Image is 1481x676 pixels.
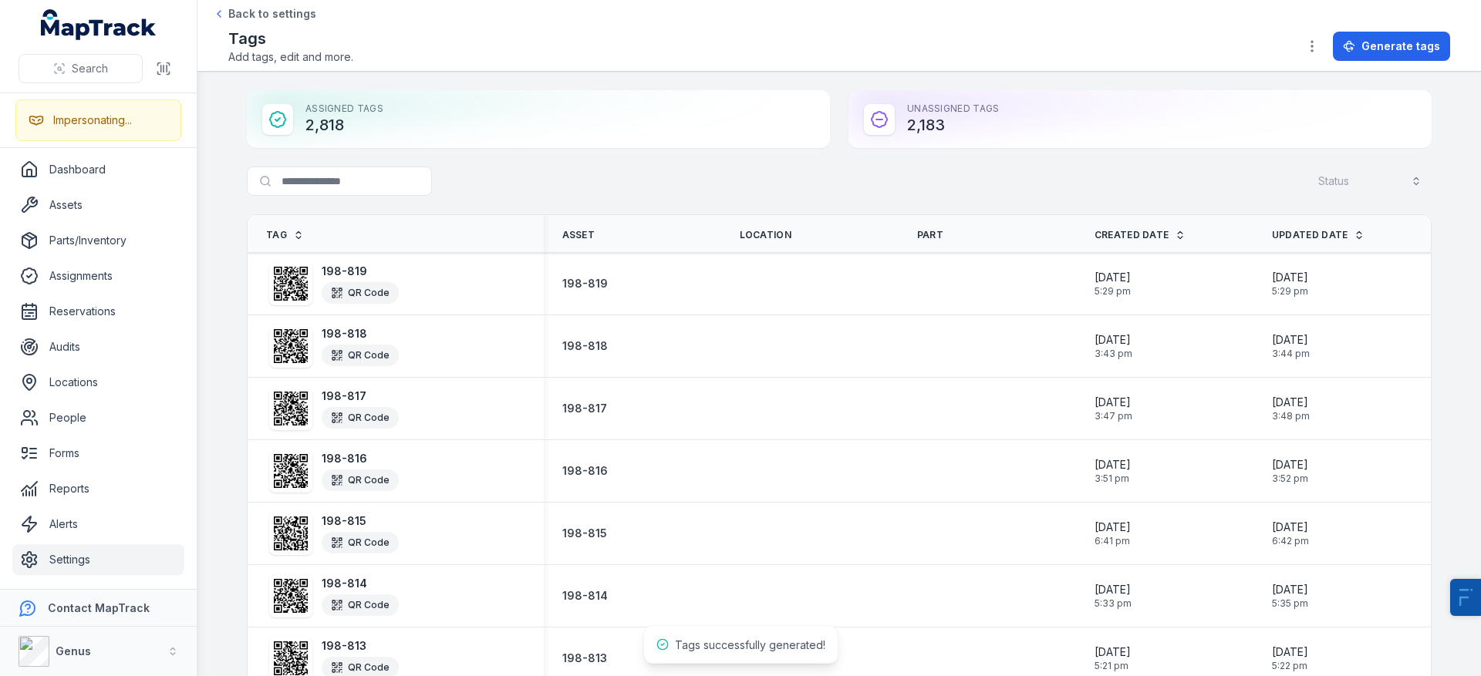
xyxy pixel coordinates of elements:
[1361,39,1440,54] span: Generate tags
[12,402,184,433] a: People
[1272,270,1308,285] span: [DATE]
[322,388,399,404] strong: 198-817
[1272,410,1310,422] span: 3:48 pm
[1095,644,1131,660] span: [DATE]
[917,229,943,241] span: Part
[48,601,150,614] strong: Contact MapTrack
[12,261,184,291] a: Assignments
[1272,582,1308,610] time: 22/05/2024, 5:35:59 pm
[322,469,399,491] div: QR Code
[1095,348,1132,360] span: 3:43 pm
[322,638,399,654] strong: 198-813
[322,345,399,366] div: QR Code
[1272,229,1365,241] a: Updated Date
[12,331,184,362] a: Audits
[562,401,607,416] a: 198-817
[1272,285,1308,298] span: 5:29 pm
[266,229,287,241] span: Tag
[1095,229,1169,241] span: Created Date
[1095,285,1131,298] span: 5:29 pm
[1272,395,1310,410] span: [DATE]
[562,338,608,354] a: 198-818
[1272,229,1348,241] span: Updated Date
[322,513,399,529] strong: 198-815
[1095,395,1132,422] time: 22/05/2024, 3:47:12 pm
[1095,229,1186,241] a: Created Date
[12,438,184,469] a: Forms
[12,154,184,185] a: Dashboard
[1272,457,1308,485] time: 22/05/2024, 3:52:02 pm
[12,544,184,575] a: Settings
[213,6,316,22] a: Back to settings
[562,651,607,666] a: 198-813
[562,229,595,241] span: Asset
[1095,520,1131,535] span: [DATE]
[1272,520,1309,547] time: 22/05/2024, 6:42:16 pm
[322,451,399,466] strong: 198-816
[12,296,184,327] a: Reservations
[562,588,608,604] a: 198-814
[322,282,399,304] div: QR Code
[1095,457,1131,485] time: 22/05/2024, 3:51:02 pm
[562,276,608,291] a: 198-819
[228,6,316,22] span: Back to settings
[562,526,607,541] a: 198-815
[1095,644,1131,672] time: 22/05/2024, 5:21:16 pm
[266,229,304,241] a: Tag
[1272,270,1308,298] time: 22/05/2024, 5:29:59 pm
[1272,473,1308,485] span: 3:52 pm
[12,190,184,220] a: Assets
[1272,520,1309,535] span: [DATE]
[1272,644,1308,672] time: 22/05/2024, 5:22:36 pm
[675,638,825,651] span: Tags successfully generated!
[1095,660,1131,672] span: 5:21 pm
[562,463,608,479] strong: 198-816
[1272,332,1310,360] time: 22/05/2024, 3:44:42 pm
[1272,332,1310,348] span: [DATE]
[41,9,157,40] a: MapTrack
[322,407,399,429] div: QR Code
[12,367,184,398] a: Locations
[1095,410,1132,422] span: 3:47 pm
[1095,535,1131,547] span: 6:41 pm
[12,473,184,504] a: Reports
[1095,520,1131,547] time: 22/05/2024, 6:41:15 pm
[1272,395,1310,422] time: 22/05/2024, 3:48:41 pm
[1095,473,1131,485] span: 3:51 pm
[228,49,353,65] span: Add tags, edit and more.
[322,594,399,616] div: QR Code
[1095,270,1131,298] time: 22/05/2024, 5:29:09 pm
[1272,582,1308,597] span: [DATE]
[322,532,399,553] div: QR Code
[53,113,132,128] div: Impersonating...
[1272,457,1308,473] span: [DATE]
[1095,597,1132,610] span: 5:33 pm
[1095,582,1132,597] span: [DATE]
[228,28,353,49] h2: Tags
[1095,395,1132,410] span: [DATE]
[1095,270,1131,285] span: [DATE]
[1272,535,1309,547] span: 6:42 pm
[1272,348,1310,360] span: 3:44 pm
[322,576,399,591] strong: 198-814
[19,54,143,83] button: Search
[1308,166,1432,196] button: Status
[740,229,791,241] span: Location
[12,509,184,540] a: Alerts
[322,326,399,341] strong: 198-818
[1272,597,1308,610] span: 5:35 pm
[1095,582,1132,610] time: 22/05/2024, 5:33:50 pm
[1095,332,1132,360] time: 22/05/2024, 3:43:17 pm
[1095,332,1132,348] span: [DATE]
[72,61,108,76] span: Search
[1272,644,1308,660] span: [DATE]
[322,264,399,279] strong: 198-819
[1095,457,1131,473] span: [DATE]
[1333,32,1450,61] button: Generate tags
